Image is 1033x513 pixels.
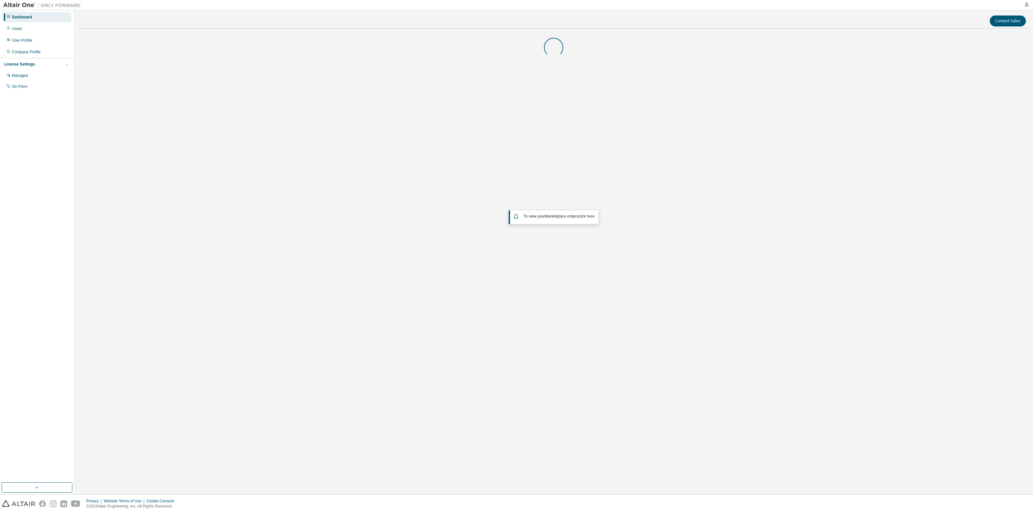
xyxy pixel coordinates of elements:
div: Managed [12,73,28,78]
div: On Prem [12,84,27,89]
div: Privacy [86,498,104,504]
div: Users [12,26,22,31]
img: facebook.svg [39,500,46,507]
div: License Settings [4,62,35,67]
img: Altair One [3,2,84,8]
img: youtube.svg [71,500,80,507]
img: altair_logo.svg [2,500,35,507]
div: Dashboard [12,15,32,20]
button: Contact Sales [990,15,1026,26]
p: © 2025 Altair Engineering, Inc. All Rights Reserved. [86,504,178,509]
div: User Profile [12,38,32,43]
div: Cookie Consent [146,498,178,504]
em: Marketplace orders [545,214,578,219]
a: here [587,214,595,219]
img: instagram.svg [50,500,56,507]
span: To view your click [524,214,595,219]
img: linkedin.svg [60,500,67,507]
div: Website Terms of Use [104,498,146,504]
div: Company Profile [12,49,41,55]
